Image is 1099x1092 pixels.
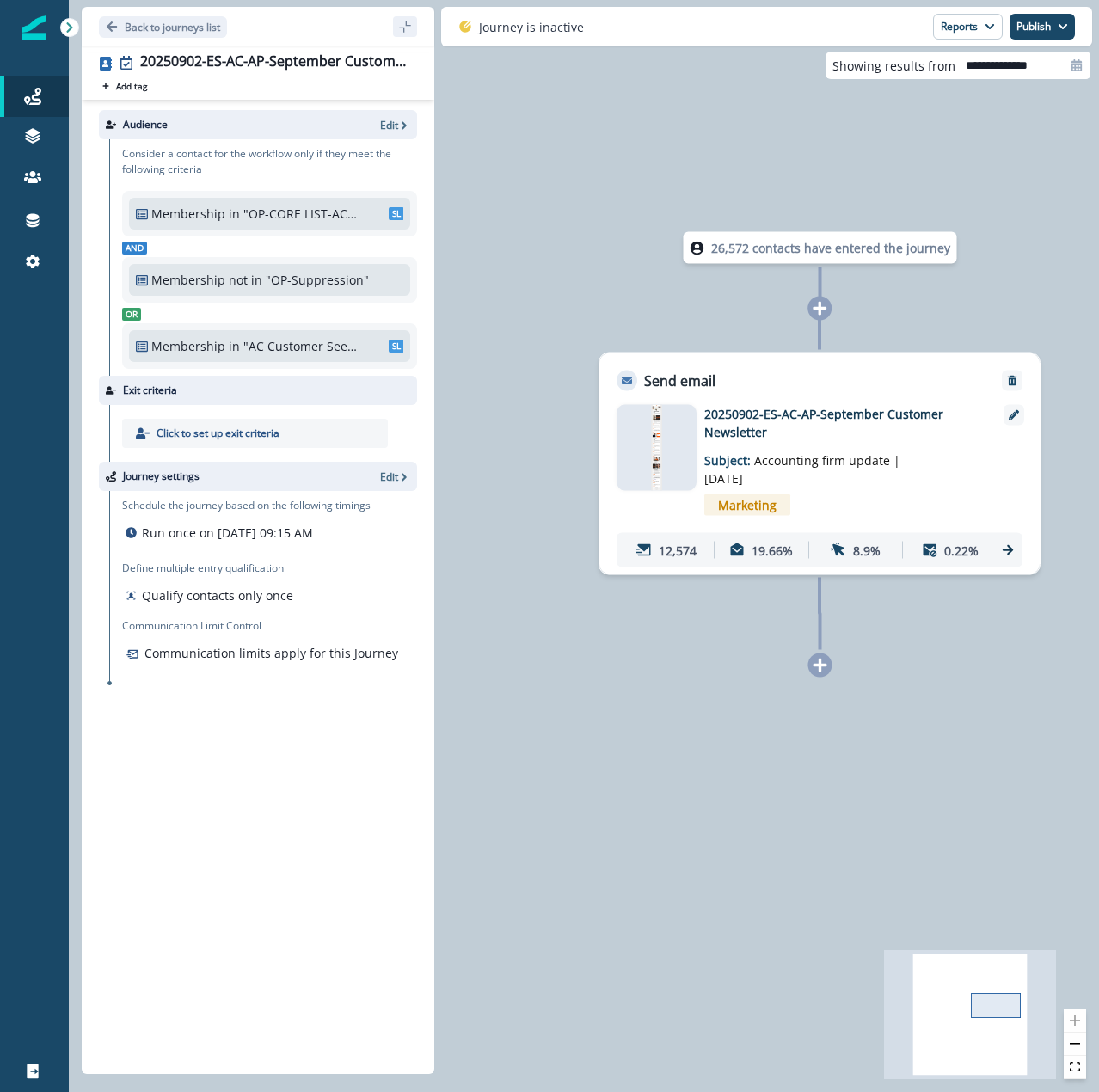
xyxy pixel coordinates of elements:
[704,452,900,487] span: Accounting firm update | [DATE]
[140,53,410,72] div: 20250902-ES-AC-AP-September Customer Newsletter
[704,405,979,441] p: 20250902-ES-AC-AP-September Customer Newsletter
[659,541,697,559] p: 12,574
[655,232,985,264] div: 26,572 contacts have entered the journey
[151,337,225,355] p: Membership
[122,308,141,321] span: Or
[1010,14,1075,40] button: Publish
[142,524,313,542] p: Run once on [DATE] 09:15 AM
[752,541,793,559] p: 19.66%
[933,14,1003,40] button: Reports
[853,541,881,559] p: 8.9%
[1064,1033,1086,1056] button: zoom out
[142,586,293,604] p: Qualify contacts only once
[393,16,417,37] button: sidebar collapse toggle
[651,405,662,491] img: email asset unavailable
[243,205,359,223] p: "OP-CORE LIST-AC: AP Console Admins"
[704,494,790,516] span: Marketing
[99,16,227,38] button: Go back
[123,383,177,398] p: Exit criteria
[122,242,147,255] span: And
[832,57,955,75] p: Showing results from
[704,441,919,488] p: Subject:
[144,644,398,662] p: Communication limits apply for this Journey
[99,79,150,93] button: Add tag
[820,578,820,650] g: Edge from f226c198-9602-4a4e-a54d-dd8b96384b33 to node-add-under-f1b59d7c-31d2-411f-805e-e7b00199...
[122,498,371,513] p: Schedule the journey based on the following timings
[123,469,200,484] p: Journey settings
[944,541,979,559] p: 0.22%
[229,271,262,289] p: not in
[479,18,584,36] p: Journey is inactive
[157,426,279,441] p: Click to set up exit criteria
[599,353,1041,575] div: Send emailRemoveemail asset unavailable20250902-ES-AC-AP-September Customer NewsletterSubject: Ac...
[151,271,225,289] p: Membership
[711,239,950,257] p: 26,572 contacts have entered the journey
[151,205,225,223] p: Membership
[998,375,1026,387] button: Remove
[123,117,168,132] p: Audience
[380,118,410,132] button: Edit
[1064,1056,1086,1079] button: fit view
[389,207,404,220] span: SL
[380,469,410,484] button: Edit
[380,469,398,484] p: Edit
[644,371,715,391] p: Send email
[266,271,381,289] p: "OP-Suppression"
[122,561,297,576] p: Define multiple entry qualification
[380,118,398,132] p: Edit
[125,20,220,34] p: Back to journeys list
[229,205,240,223] p: in
[116,81,147,91] p: Add tag
[389,340,404,353] span: SL
[229,337,240,355] p: in
[122,618,417,634] p: Communication Limit Control
[243,337,359,355] p: "AC Customer Seed List"
[122,146,417,177] p: Consider a contact for the workflow only if they meet the following criteria
[820,267,820,350] g: Edge from node-dl-count to f226c198-9602-4a4e-a54d-dd8b96384b33
[22,15,46,40] img: Inflection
